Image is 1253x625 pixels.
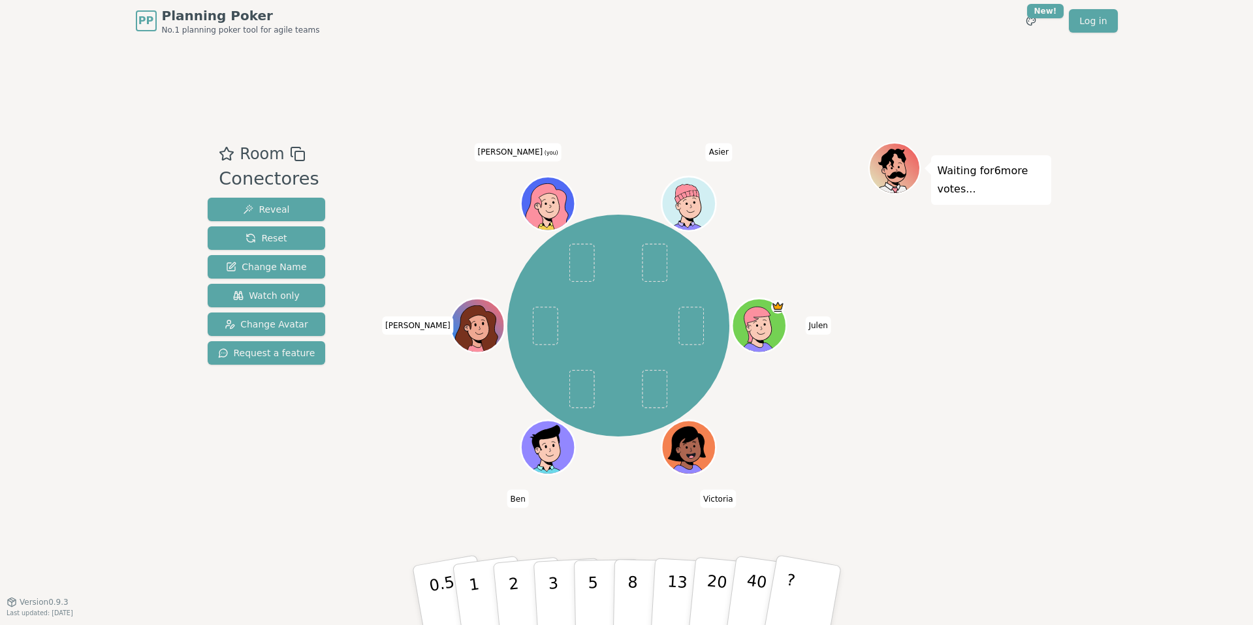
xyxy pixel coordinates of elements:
[7,597,69,607] button: Version0.9.3
[771,300,785,314] span: Julen is the host
[1069,9,1117,33] a: Log in
[208,284,326,307] button: Watch only
[507,490,529,508] span: Click to change your name
[20,597,69,607] span: Version 0.9.3
[208,255,326,279] button: Change Name
[475,144,562,162] span: Click to change your name
[233,289,300,302] span: Watch only
[162,25,320,35] span: No.1 planning poker tool for agile teams
[806,316,831,335] span: Click to change your name
[225,318,308,331] span: Change Avatar
[226,260,306,273] span: Change Name
[7,609,73,617] span: Last updated: [DATE]
[246,232,287,245] span: Reset
[1027,4,1064,18] div: New!
[162,7,320,25] span: Planning Poker
[138,13,153,29] span: PP
[701,490,737,508] span: Click to change your name
[543,151,559,157] span: (you)
[208,198,326,221] button: Reveal
[136,7,320,35] a: PPPlanning PokerNo.1 planning poker tool for agile teams
[1019,9,1043,33] button: New!
[208,226,326,250] button: Reset
[382,316,454,335] span: Click to change your name
[240,142,284,166] span: Room
[938,162,1045,198] p: Waiting for 6 more votes...
[705,144,731,162] span: Click to change your name
[219,166,319,192] div: Conectores
[218,346,315,359] span: Request a feature
[243,203,289,216] span: Reveal
[522,178,573,229] button: Click to change your avatar
[208,341,326,365] button: Request a feature
[208,312,326,336] button: Change Avatar
[219,142,234,166] button: Add as favourite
